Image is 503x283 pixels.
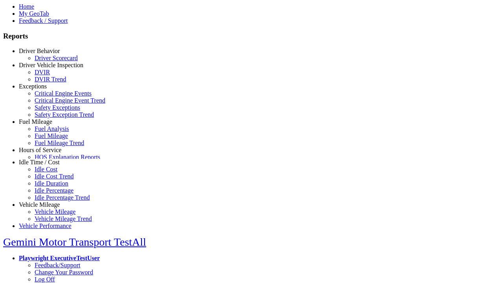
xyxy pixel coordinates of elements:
[35,132,68,139] a: Fuel Mileage
[19,48,60,54] a: Driver Behavior
[19,118,52,125] a: Fuel Mileage
[35,180,68,187] a: Idle Duration
[35,97,105,104] a: Critical Engine Event Trend
[35,173,74,180] a: Idle Cost Trend
[35,154,100,160] a: HOS Explanation Reports
[19,3,34,10] a: Home
[35,104,80,111] a: Safety Exceptions
[35,262,80,268] a: Feedback/Support
[19,255,100,261] a: Playwright ExecutiveTestUser
[19,159,60,165] a: Idle Time / Cost
[19,62,83,68] a: Driver Vehicle Inspection
[19,147,61,153] a: Hours of Service
[35,208,75,215] a: Vehicle Mileage
[35,69,50,75] a: DVIR
[3,32,500,40] h3: Reports
[35,187,73,194] a: Idle Percentage
[35,125,69,132] a: Fuel Analysis
[35,269,93,276] a: Change Your Password
[35,111,94,118] a: Safety Exception Trend
[19,83,47,90] a: Exceptions
[35,55,78,61] a: Driver Scorecard
[19,17,68,24] a: Feedback / Support
[19,10,49,17] a: My GeoTab
[3,236,146,248] a: Gemini Motor Transport TestAll
[35,140,84,146] a: Fuel Mileage Trend
[19,201,60,208] a: Vehicle Mileage
[19,222,72,229] a: Vehicle Performance
[35,76,66,83] a: DVIR Trend
[35,90,92,97] a: Critical Engine Events
[35,194,90,201] a: Idle Percentage Trend
[35,166,57,173] a: Idle Cost
[35,215,92,222] a: Vehicle Mileage Trend
[35,276,55,283] a: Log Off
